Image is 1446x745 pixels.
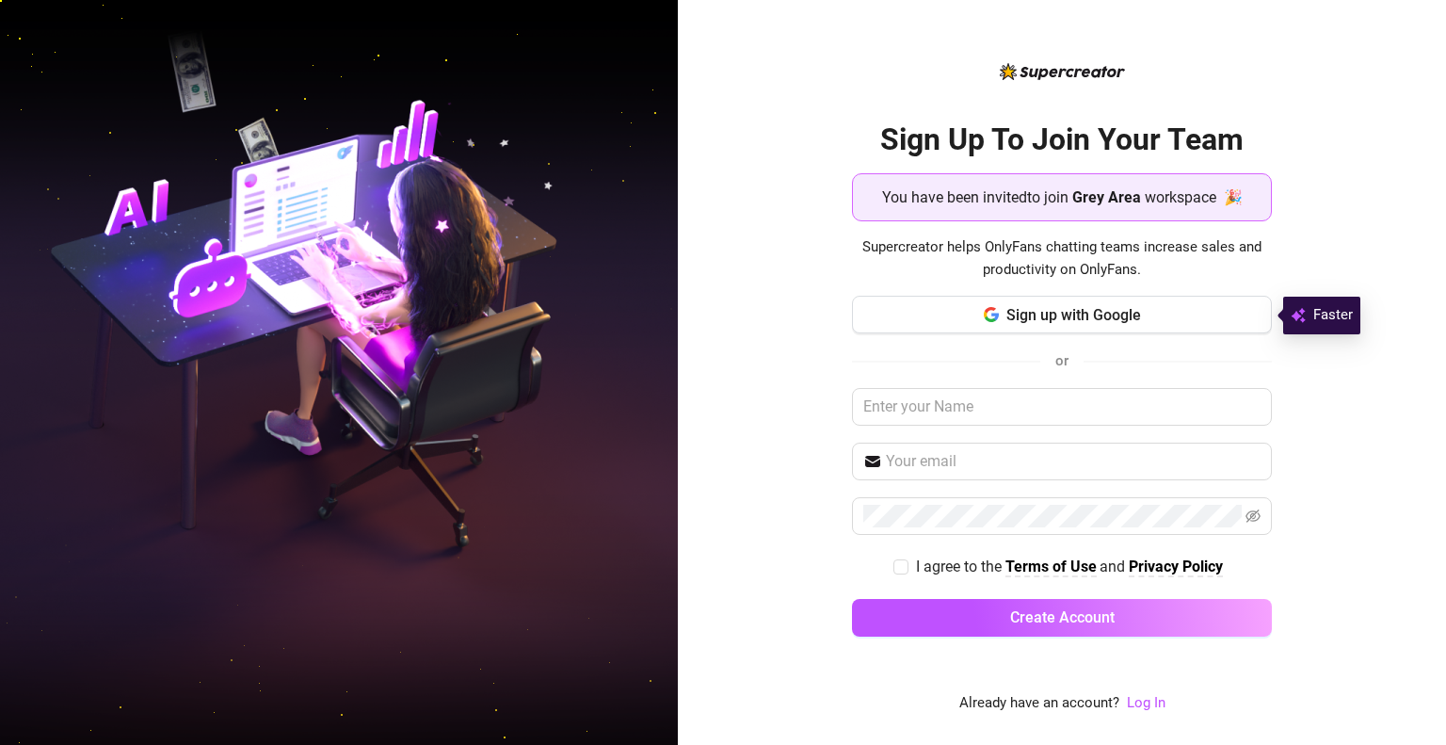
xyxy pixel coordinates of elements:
span: eye-invisible [1245,509,1261,524]
strong: Privacy Policy [1129,558,1223,575]
a: Terms of Use [1005,558,1097,577]
button: Sign up with Google [852,296,1272,333]
a: Log In [1127,694,1165,711]
span: and [1100,558,1129,575]
span: I agree to the [916,558,1005,575]
input: Enter your Name [852,388,1272,426]
span: Faster [1313,304,1353,327]
button: Create Account [852,599,1272,637]
span: Create Account [1010,608,1115,626]
span: or [1055,352,1068,369]
a: Log In [1127,692,1165,715]
img: svg%3e [1291,304,1306,327]
h2: Sign Up To Join Your Team [852,121,1272,159]
img: logo-BBDzfeDw.svg [1000,63,1125,80]
strong: Grey Area [1072,188,1141,206]
span: workspace 🎉 [1145,186,1243,209]
input: Your email [886,450,1261,473]
a: Privacy Policy [1129,558,1223,577]
strong: Terms of Use [1005,558,1097,575]
span: Supercreator helps OnlyFans chatting teams increase sales and productivity on OnlyFans. [852,236,1272,281]
span: Sign up with Google [1006,306,1141,324]
span: You have been invited to join [882,186,1068,209]
span: Already have an account? [959,692,1119,715]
